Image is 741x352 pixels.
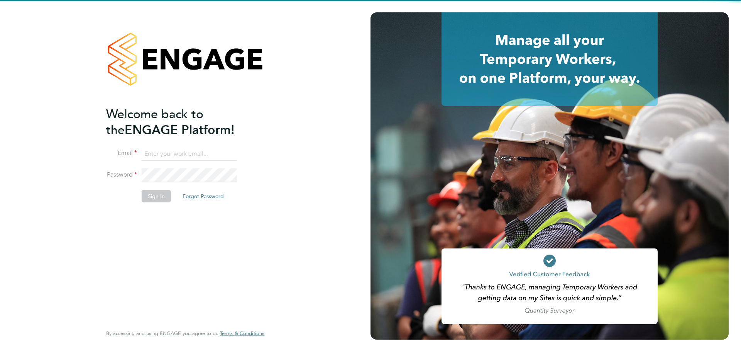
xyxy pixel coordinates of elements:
span: By accessing and using ENGAGE you agree to our [106,330,264,337]
span: Welcome back to the [106,106,203,137]
input: Enter your work email... [142,147,237,161]
h2: ENGAGE Platform! [106,106,257,138]
label: Password [106,171,137,179]
label: Email [106,149,137,157]
a: Terms & Conditions [220,330,264,337]
button: Sign In [142,190,171,202]
button: Forgot Password [176,190,230,202]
